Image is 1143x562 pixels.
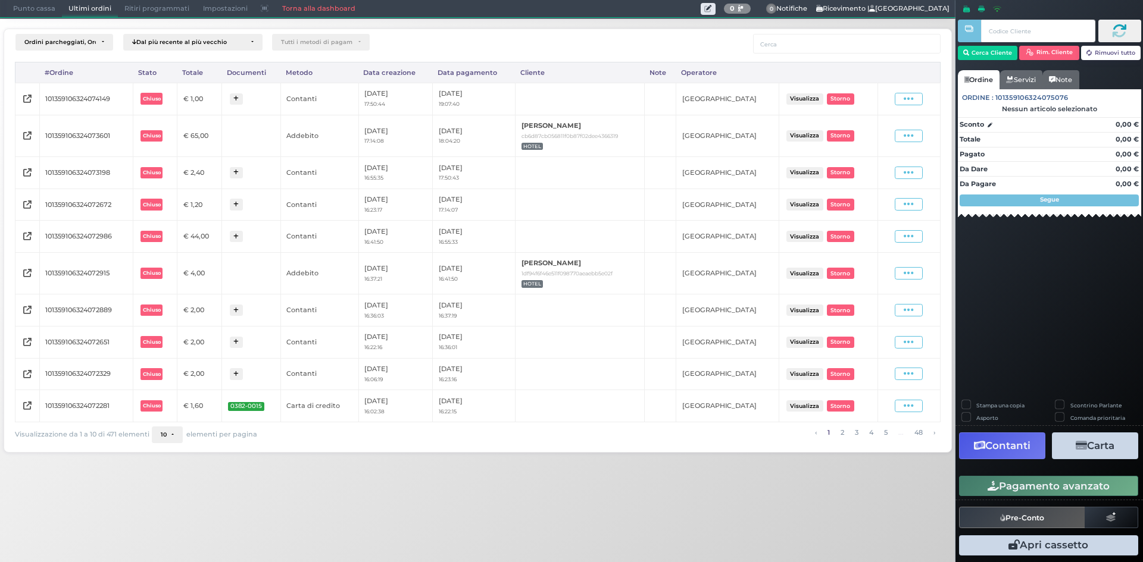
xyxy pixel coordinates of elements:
b: Chiuso [143,96,161,102]
td: € 2,00 [177,358,222,390]
button: Visualizza [786,400,823,412]
strong: 0,00 € [1116,180,1139,188]
td: € 44,00 [177,221,222,253]
td: [DATE] [433,83,516,115]
td: [GEOGRAPHIC_DATA] [676,294,779,326]
td: € 2,00 [177,326,222,358]
strong: Totale [960,135,980,143]
button: Pre-Conto [959,507,1085,528]
td: [GEOGRAPHIC_DATA] [676,157,779,189]
span: Ritiri programmati [118,1,196,17]
td: € 2,00 [177,294,222,326]
button: Storno [827,268,854,279]
td: Contanti [280,189,358,221]
td: [DATE] [433,189,516,221]
small: 16:55:33 [439,238,458,245]
div: Metodo [280,62,358,83]
td: 101359106324072672 [39,189,133,221]
small: cb6d87cb056811f0b87f02dee4366319 [521,133,618,139]
td: [DATE] [433,252,516,294]
td: [DATE] [358,252,433,294]
span: 10 [161,431,167,438]
button: Storno [827,400,854,412]
small: 17:50:43 [439,174,459,181]
a: Note [1042,70,1079,89]
small: 16:41:50 [439,275,458,282]
td: Contanti [280,157,358,189]
small: 17:14:08 [364,137,384,144]
strong: Segue [1040,196,1059,203]
button: Storno [827,130,854,142]
strong: 0,00 € [1116,150,1139,158]
td: Contanti [280,326,358,358]
span: Ordine : [962,93,994,103]
button: Storno [827,93,854,105]
button: 10 [152,426,183,443]
button: Storno [827,368,854,379]
button: Visualizza [786,268,823,279]
a: pagina successiva [930,426,938,439]
td: [GEOGRAPHIC_DATA] [676,252,779,294]
span: Punto cassa [7,1,62,17]
td: Contanti [280,83,358,115]
small: 16:41:50 [364,238,383,245]
span: 0382-0015 [228,402,264,411]
b: Chiuso [143,133,161,139]
button: Visualizza [786,337,823,348]
button: Visualizza [786,199,823,210]
td: [GEOGRAPHIC_DATA] [676,326,779,358]
td: 101359106324073198 [39,157,133,189]
small: 1df94f6f46e511f098770aeaebb5e02f [521,270,613,277]
b: [PERSON_NAME] [521,259,581,267]
div: Tutti i metodi di pagamento [281,39,352,46]
td: 101359106324073601 [39,115,133,156]
td: [DATE] [358,115,433,156]
small: 16:36:03 [364,312,384,319]
td: Carta di credito [280,390,358,422]
small: 16:02:38 [364,408,385,415]
div: elementi per pagina [152,426,257,443]
td: [DATE] [433,358,516,390]
td: [DATE] [358,326,433,358]
input: Cerca [753,34,941,54]
button: Visualizza [786,231,823,242]
td: € 1,20 [177,189,222,221]
small: 16:22:16 [364,344,382,350]
b: [PERSON_NAME] [521,121,581,130]
b: Chiuso [143,403,161,409]
b: 0 [730,4,735,12]
button: Rimuovi tutto [1081,46,1141,60]
a: alla pagina 1 [824,426,833,439]
td: [GEOGRAPHIC_DATA] [676,83,779,115]
span: 101359106324075076 [995,93,1068,103]
a: alla pagina 5 [880,426,891,439]
td: [DATE] [433,326,516,358]
td: Contanti [280,358,358,390]
button: Visualizza [786,93,823,105]
b: Chiuso [143,339,161,345]
td: 101359106324072651 [39,326,133,358]
div: #Ordine [39,62,133,83]
small: 16:36:01 [439,344,457,350]
div: Cliente [516,62,645,83]
td: [DATE] [358,358,433,390]
td: [DATE] [358,83,433,115]
td: € 1,00 [177,83,222,115]
td: € 2,40 [177,157,222,189]
small: 16:23:17 [364,206,382,213]
td: [DATE] [433,115,516,156]
span: 0 [766,4,777,14]
td: [DATE] [433,221,516,253]
div: Dal più recente al più vecchio [132,39,245,46]
div: Data pagamento [433,62,516,83]
div: Data creazione [358,62,433,83]
small: 17:50:44 [364,101,385,107]
div: Stato [133,62,177,83]
button: Storno [827,199,854,210]
button: Storno [827,304,854,316]
button: Ordini parcheggiati, Ordini aperti, Ordini chiusi [15,34,113,51]
button: Storno [827,167,854,178]
div: Note [644,62,676,83]
button: Carta [1052,432,1138,459]
b: Chiuso [143,169,161,175]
